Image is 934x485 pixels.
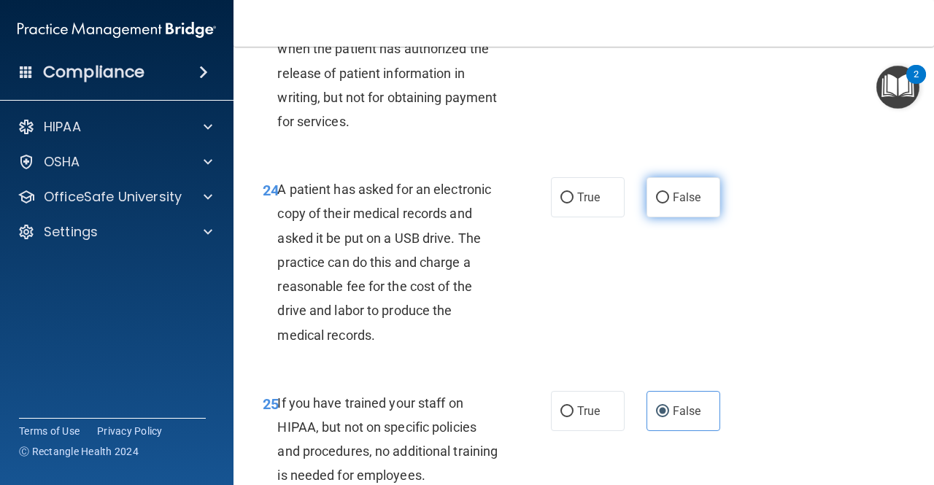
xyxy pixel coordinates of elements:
[44,188,182,206] p: OfficeSafe University
[560,406,574,417] input: True
[914,74,919,93] div: 2
[876,66,919,109] button: Open Resource Center, 2 new notifications
[277,182,491,342] span: A patient has asked for an electronic copy of their medical records and asked it be put on a USB ...
[263,182,279,199] span: 24
[44,223,98,241] p: Settings
[18,118,212,136] a: HIPAA
[656,406,669,417] input: False
[277,395,498,484] span: If you have trained your staff on HIPAA, but not on specific policies and procedures, no addition...
[560,193,574,203] input: True
[18,223,212,241] a: Settings
[43,62,144,82] h4: Compliance
[97,424,163,438] a: Privacy Policy
[656,193,669,203] input: False
[18,188,212,206] a: OfficeSafe University
[263,395,279,413] span: 25
[673,404,701,418] span: False
[44,153,80,171] p: OSHA
[19,424,80,438] a: Terms of Use
[577,190,600,204] span: True
[44,118,81,136] p: HIPAA
[18,153,212,171] a: OSHA
[577,404,600,418] span: True
[673,190,701,204] span: False
[18,15,216,44] img: PMB logo
[19,444,139,459] span: Ⓒ Rectangle Health 2024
